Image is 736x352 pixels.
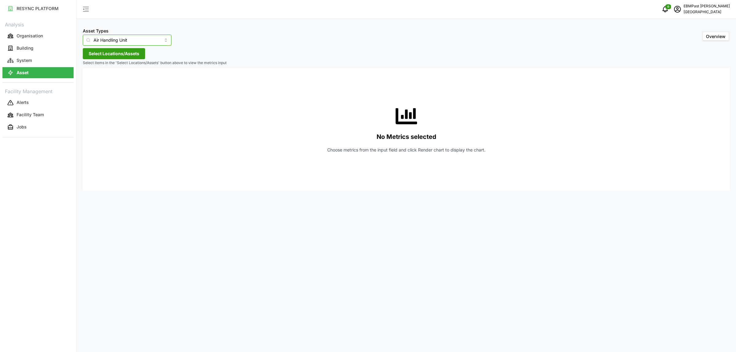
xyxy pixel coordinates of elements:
a: System [2,54,74,67]
p: Facility Team [17,112,44,118]
span: Select Locations/Assets [89,48,139,59]
button: schedule [671,3,684,15]
button: Select Locations/Assets [83,48,145,59]
button: Building [2,43,74,54]
p: Alerts [17,99,29,105]
a: Building [2,42,74,54]
a: Asset [2,67,74,79]
a: Jobs [2,121,74,133]
a: RESYNC PLATFORM [2,2,74,15]
button: Organisation [2,30,74,41]
p: Jobs [17,124,27,130]
p: Asset [17,70,29,76]
p: RESYNC PLATFORM [17,6,59,12]
p: Organisation [17,33,43,39]
p: Building [17,45,33,51]
button: RESYNC PLATFORM [2,3,74,14]
label: Asset Types [83,28,109,34]
a: Organisation [2,30,74,42]
span: 0 [667,5,669,9]
button: System [2,55,74,66]
button: Alerts [2,97,74,108]
p: Choose metrics from the input field and click Render chart to display the chart. [327,147,485,153]
button: Facility Team [2,109,74,121]
p: Analysis [2,20,74,29]
a: Alerts [2,97,74,109]
button: Jobs [2,122,74,133]
p: Facility Management [2,86,74,95]
p: No Metrics selected [377,132,436,142]
p: [GEOGRAPHIC_DATA] [684,9,730,15]
button: notifications [659,3,671,15]
button: Asset [2,67,74,78]
p: System [17,57,32,63]
span: Overview [706,34,726,39]
p: EBMPast [PERSON_NAME] [684,3,730,9]
p: Select items in the 'Select Locations/Assets' button above to view the metrics input [83,60,730,66]
a: Facility Team [2,109,74,121]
